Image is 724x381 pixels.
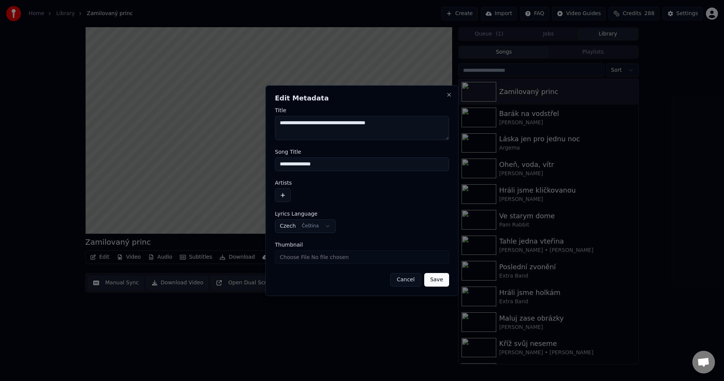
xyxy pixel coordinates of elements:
[275,242,303,247] span: Thumbnail
[275,108,449,113] label: Title
[275,211,318,216] span: Lyrics Language
[275,180,449,185] label: Artists
[424,273,449,287] button: Save
[390,273,421,287] button: Cancel
[275,95,449,102] h2: Edit Metadata
[275,149,449,154] label: Song Title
